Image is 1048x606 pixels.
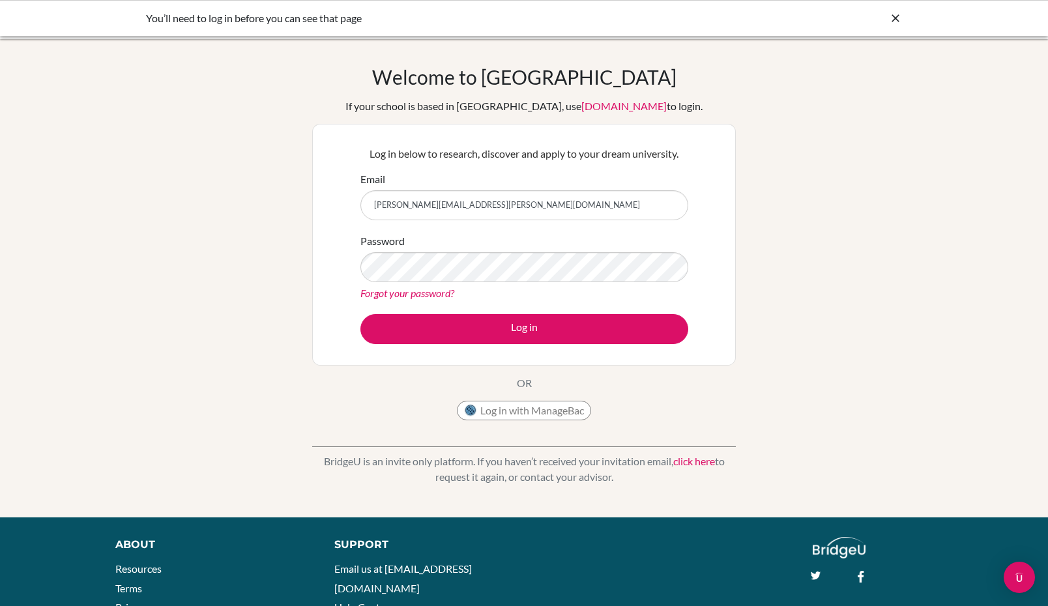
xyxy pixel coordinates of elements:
label: Password [360,233,405,249]
a: Resources [115,562,162,575]
button: Log in with ManageBac [457,401,591,420]
a: [DOMAIN_NAME] [581,100,667,112]
div: Support [334,537,510,553]
div: About [115,537,305,553]
a: Terms [115,582,142,594]
a: Forgot your password? [360,287,454,299]
label: Email [360,171,385,187]
img: logo_white@2x-f4f0deed5e89b7ecb1c2cc34c3e3d731f90f0f143d5ea2071677605dd97b5244.png [813,537,866,558]
a: click here [673,455,715,467]
div: Open Intercom Messenger [1004,562,1035,593]
h1: Welcome to [GEOGRAPHIC_DATA] [372,65,677,89]
p: Log in below to research, discover and apply to your dream university. [360,146,688,162]
div: You’ll need to log in before you can see that page [146,10,706,26]
div: If your school is based in [GEOGRAPHIC_DATA], use to login. [345,98,703,114]
a: Email us at [EMAIL_ADDRESS][DOMAIN_NAME] [334,562,472,594]
p: BridgeU is an invite only platform. If you haven’t received your invitation email, to request it ... [312,454,736,485]
p: OR [517,375,532,391]
button: Log in [360,314,688,344]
